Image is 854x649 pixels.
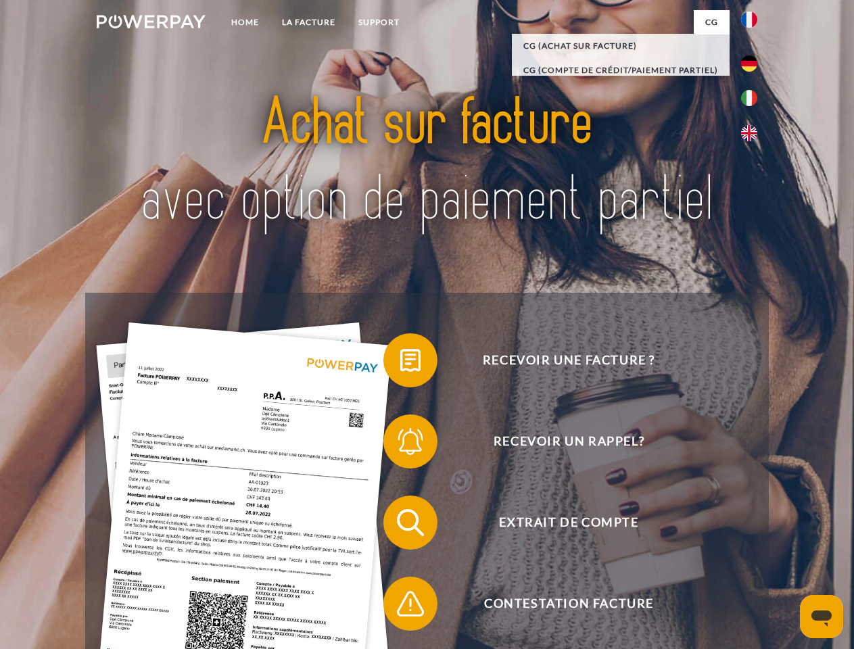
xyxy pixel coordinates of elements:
[694,10,730,34] a: CG
[403,577,734,631] span: Contestation Facture
[394,506,427,539] img: qb_search.svg
[347,10,411,34] a: Support
[383,577,735,631] button: Contestation Facture
[129,65,725,259] img: title-powerpay_fr.svg
[741,90,757,106] img: it
[800,595,843,638] iframe: Bouton de lancement de la fenêtre de messagerie
[383,414,735,468] button: Recevoir un rappel?
[403,496,734,550] span: Extrait de compte
[394,587,427,621] img: qb_warning.svg
[512,34,730,58] a: CG (achat sur facture)
[403,333,734,387] span: Recevoir une facture ?
[394,343,427,377] img: qb_bill.svg
[741,125,757,141] img: en
[512,58,730,82] a: CG (Compte de crédit/paiement partiel)
[741,55,757,72] img: de
[741,11,757,28] img: fr
[97,15,206,28] img: logo-powerpay-white.svg
[383,333,735,387] button: Recevoir une facture ?
[394,425,427,458] img: qb_bell.svg
[403,414,734,468] span: Recevoir un rappel?
[383,496,735,550] button: Extrait de compte
[220,10,270,34] a: Home
[270,10,347,34] a: LA FACTURE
